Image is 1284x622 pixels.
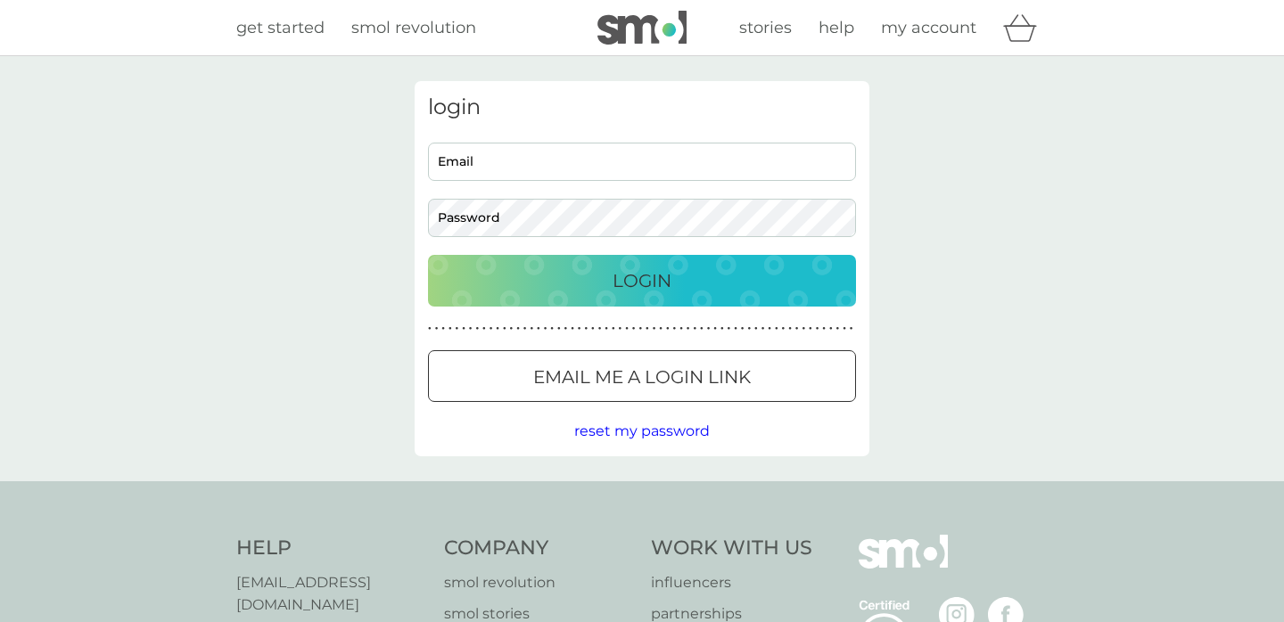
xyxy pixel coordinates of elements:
p: ● [516,324,520,333]
p: ● [816,324,819,333]
span: stories [739,18,792,37]
p: Email me a login link [533,363,751,391]
span: smol revolution [351,18,476,37]
a: help [819,15,854,41]
p: ● [836,324,840,333]
p: ● [598,324,602,333]
p: ● [496,324,499,333]
p: ● [822,324,826,333]
p: ● [782,324,786,333]
p: ● [456,324,459,333]
p: ● [713,324,717,333]
a: get started [236,15,325,41]
p: ● [741,324,745,333]
p: ● [625,324,629,333]
p: ● [659,324,663,333]
button: Login [428,255,856,307]
p: ● [734,324,737,333]
a: [EMAIL_ADDRESS][DOMAIN_NAME] [236,571,426,617]
p: ● [666,324,670,333]
span: reset my password [574,422,710,439]
p: ● [720,324,724,333]
span: get started [236,18,325,37]
a: smol revolution [351,15,476,41]
p: ● [747,324,751,333]
p: ● [761,324,765,333]
p: ● [802,324,805,333]
p: ● [503,324,506,333]
h4: Help [236,535,426,562]
a: smol revolution [444,571,634,594]
p: ● [530,324,533,333]
p: ● [619,324,622,333]
p: ● [475,324,479,333]
span: help [819,18,854,37]
p: ● [428,324,432,333]
p: ● [523,324,527,333]
p: ● [584,324,588,333]
p: ● [700,324,704,333]
a: my account [881,15,976,41]
p: ● [728,324,731,333]
p: ● [673,324,677,333]
p: ● [462,324,465,333]
p: ● [754,324,758,333]
p: Login [613,266,671,295]
p: ● [469,324,473,333]
p: ● [829,324,833,333]
p: ● [557,324,561,333]
p: ● [775,324,778,333]
p: ● [693,324,696,333]
p: ● [605,324,608,333]
h3: login [428,94,856,120]
p: ● [646,324,649,333]
p: ● [441,324,445,333]
p: ● [449,324,452,333]
p: ● [490,324,493,333]
p: ● [632,324,636,333]
p: ● [537,324,540,333]
p: ● [653,324,656,333]
img: smol [859,535,948,595]
p: ● [564,324,568,333]
p: ● [788,324,792,333]
img: smol [597,11,687,45]
p: ● [482,324,486,333]
p: ● [550,324,554,333]
h4: Company [444,535,634,562]
p: ● [638,324,642,333]
a: influencers [651,571,812,594]
p: ● [578,324,581,333]
p: ● [510,324,514,333]
a: stories [739,15,792,41]
p: ● [809,324,812,333]
p: ● [707,324,711,333]
h4: Work With Us [651,535,812,562]
p: ● [612,324,615,333]
div: basket [1003,10,1048,45]
p: ● [679,324,683,333]
span: my account [881,18,976,37]
button: Email me a login link [428,350,856,402]
p: ● [687,324,690,333]
p: ● [591,324,595,333]
p: ● [435,324,439,333]
p: ● [544,324,547,333]
p: ● [850,324,853,333]
p: ● [768,324,771,333]
button: reset my password [574,420,710,443]
p: ● [843,324,846,333]
p: ● [795,324,799,333]
p: ● [571,324,574,333]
